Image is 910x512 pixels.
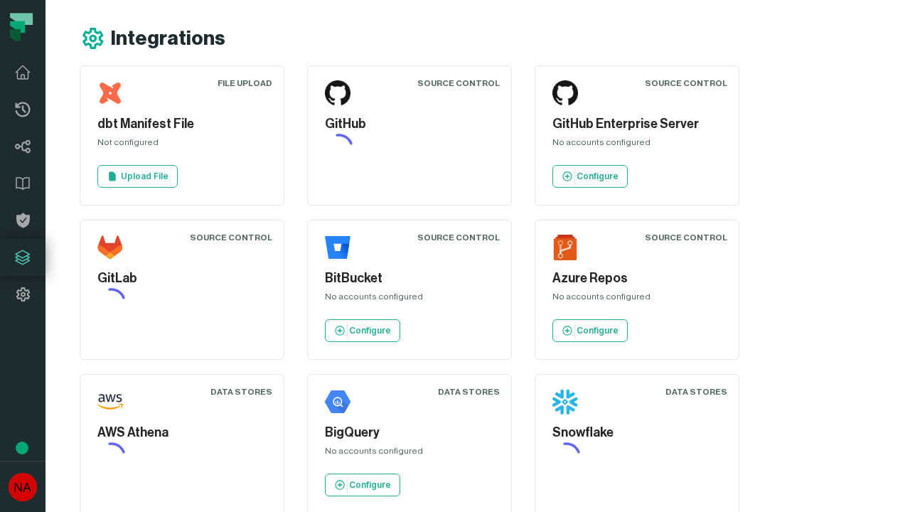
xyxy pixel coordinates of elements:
h5: GitHub Enterprise Server [552,114,722,134]
div: Data Stores [665,386,727,398]
div: Data Stores [438,386,500,398]
a: Configure [325,474,400,496]
img: GitHub [325,80,350,106]
img: AWS Athena [97,389,123,415]
a: Configure [552,319,628,342]
div: Source Control [417,232,500,243]
img: Azure Repos [552,235,578,260]
h5: GitLab [97,269,267,288]
img: Snowflake [552,389,578,415]
a: Configure [325,319,400,342]
h1: Integrations [111,26,225,51]
div: No accounts configured [325,445,494,462]
p: Configure [577,325,619,336]
img: GitLab [97,235,123,260]
div: Tooltip anchor [16,442,28,454]
div: No accounts configured [552,291,722,308]
h5: BitBucket [325,269,494,288]
p: Configure [577,171,619,182]
div: Source Control [645,78,727,89]
h5: dbt Manifest File [97,114,267,134]
div: No accounts configured [552,137,722,154]
div: Source Control [645,232,727,243]
a: Upload File [97,165,178,188]
div: File Upload [218,78,272,89]
div: Source Control [417,78,500,89]
p: Configure [349,479,391,491]
div: Data Stores [210,386,272,398]
img: GitHub Enterprise Server [552,80,578,106]
h5: AWS Athena [97,423,267,442]
h5: BigQuery [325,423,494,442]
h5: Snowflake [552,423,722,442]
img: BigQuery [325,389,350,415]
img: dbt Manifest File [97,80,123,106]
div: No accounts configured [325,291,494,308]
img: avatar of No Repos Account [9,473,37,501]
p: Configure [349,325,391,336]
h5: GitHub [325,114,494,134]
h5: Azure Repos [552,269,722,288]
div: Source Control [190,232,272,243]
div: Not configured [97,137,267,154]
img: BitBucket [325,235,350,260]
a: Configure [552,165,628,188]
